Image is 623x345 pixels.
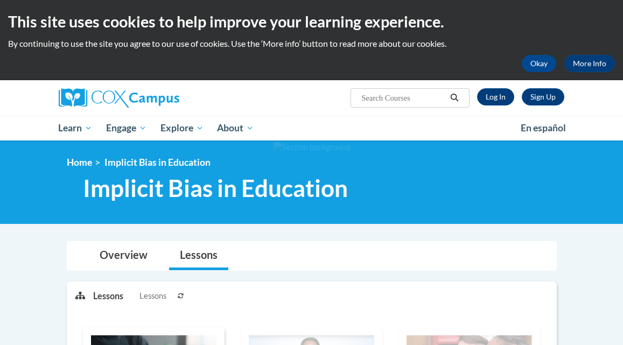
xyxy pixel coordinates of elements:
a: Home [67,157,92,168]
a: Overview [89,242,158,270]
a: Register [522,88,564,105]
span: Implicit Bias in Education [83,174,348,202]
p: Lessons [93,290,123,302]
input: Search Courses [360,91,446,104]
button: Search [446,91,463,104]
h2: This site uses cookies to help improve your learning experience. [8,11,615,32]
a: Explore [153,116,211,140]
span: About [217,122,254,135]
button: Okay [522,55,556,72]
span: Explore [160,122,204,135]
a: Log In [477,88,514,105]
a: About [210,116,261,140]
img: Cox Campus [59,88,179,108]
a: Learn [52,116,100,140]
img: Section background [274,142,350,153]
span: Implicit Bias in Education [104,157,211,168]
span: Engage [106,122,146,135]
a: More Info [564,55,615,72]
p: By continuing to use the site you agree to our use of cookies. Use the ‘More info’ button to read... [8,38,615,50]
a: Cox Campus [59,88,216,108]
a: Engage [99,116,153,140]
div: Main menu [51,116,573,140]
span: Lessons [139,290,166,302]
a: Lessons [169,242,228,270]
span: En español [521,122,566,133]
span: Learn [58,122,92,135]
a: En español [514,117,573,139]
